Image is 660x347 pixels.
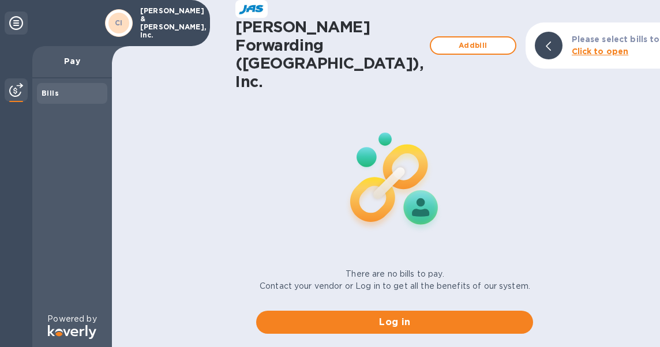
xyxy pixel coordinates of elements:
[235,18,424,90] h1: [PERSON_NAME] Forwarding ([GEOGRAPHIC_DATA]), Inc.
[265,315,524,329] span: Log in
[260,268,530,292] p: There are no bills to pay. Contact your vendor or Log in to get all the benefits of our system.
[256,311,533,334] button: Log in
[440,39,506,52] span: Add bill
[42,89,59,97] b: Bills
[47,313,96,325] p: Powered by
[115,18,123,27] b: CI
[140,7,198,39] p: [PERSON_NAME] & [PERSON_NAME], Inc.
[42,55,103,67] p: Pay
[430,36,516,55] button: Addbill
[572,47,629,56] b: Click to open
[48,325,96,339] img: Logo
